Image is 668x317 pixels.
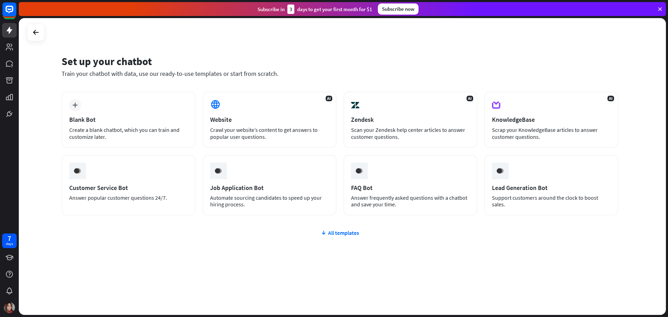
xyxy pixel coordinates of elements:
[287,5,294,14] div: 3
[8,235,11,241] div: 7
[378,3,419,15] div: Subscribe now
[6,241,13,246] div: days
[2,233,17,248] a: 7 days
[257,5,372,14] div: Subscribe in days to get your first month for $1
